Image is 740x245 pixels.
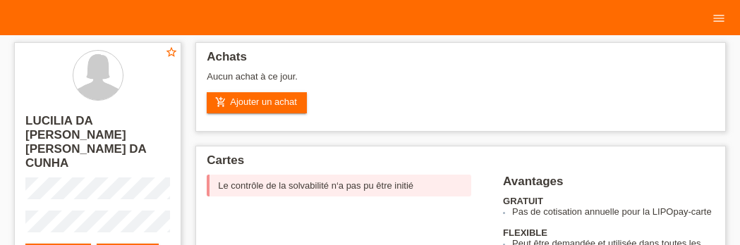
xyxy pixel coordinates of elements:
[25,114,170,177] h2: LUCILIA DA [PERSON_NAME] [PERSON_NAME] DA CUNHA
[207,153,715,175] h2: Cartes
[712,11,726,25] i: menu
[215,96,226,108] i: add_shopping_cart
[705,13,733,22] a: menu
[503,227,547,238] b: FLEXIBLE
[207,175,471,196] div: Le contrôle de la solvabilité n‘a pas pu être initié
[207,92,307,113] a: add_shopping_cartAjouter un achat
[165,46,178,58] i: star_border
[165,46,178,61] a: star_border
[512,206,715,217] li: Pas de cotisation annuelle pour la LIPOpay-carte
[503,175,715,196] h2: Avantages
[503,196,543,206] b: GRATUIT
[207,50,715,71] h2: Achats
[207,71,715,92] div: Aucun achat à ce jour.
